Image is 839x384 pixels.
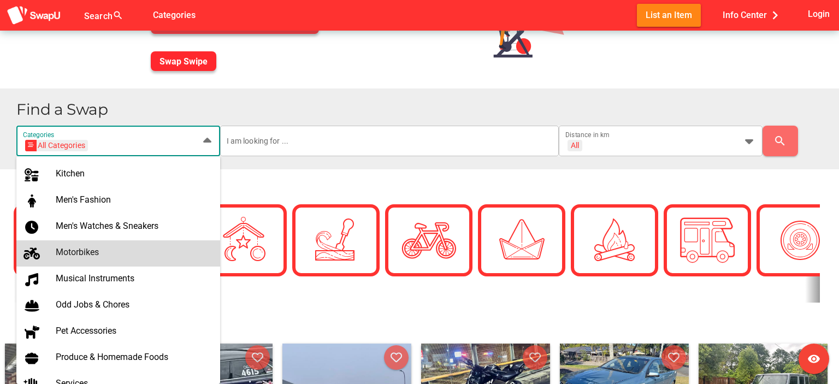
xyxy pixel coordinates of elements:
[56,194,211,205] div: Men's Fashion
[723,6,783,24] span: Info Center
[137,9,150,22] i: false
[56,247,211,257] div: Motorbikes
[714,4,792,26] button: Info Center
[637,4,701,26] button: List an Item
[806,4,832,24] button: Login
[56,168,211,179] div: Kitchen
[144,4,204,26] button: Categories
[767,7,783,23] i: chevron_right
[56,326,211,336] div: Pet Accessories
[807,352,820,365] i: visibility
[808,7,830,21] span: Login
[144,9,204,20] a: Categories
[571,140,579,150] div: All
[28,140,85,151] div: All Categories
[773,134,787,147] i: search
[7,5,61,26] img: aSD8y5uGLpzPJLYTcYcjNu3laj1c05W5KWf0Ds+Za8uybjssssuu+yyyy677LKX2n+PWMSDJ9a87AAAAABJRU5ErkJggg==
[151,51,216,71] button: Swap Swipe
[56,273,211,283] div: Musical Instruments
[153,6,196,24] span: Categories
[16,102,830,117] h1: Find a Swap
[646,8,692,22] span: List an Item
[56,299,211,310] div: Odd Jobs & Chores
[159,56,208,67] span: Swap Swipe
[227,126,553,156] input: I am looking for ...
[56,221,211,231] div: Men's Watches & Sneakers
[56,352,211,362] div: Produce & Homemade Foods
